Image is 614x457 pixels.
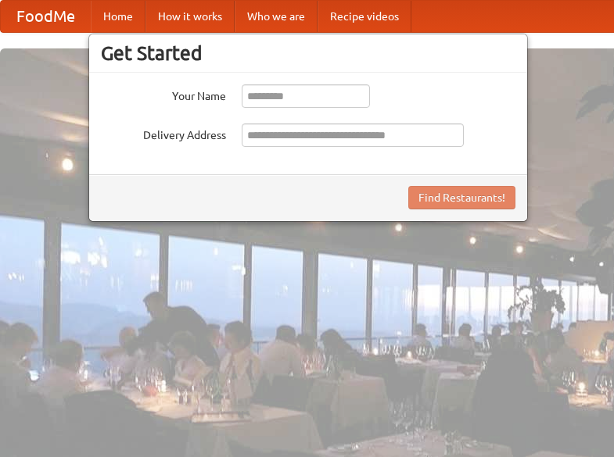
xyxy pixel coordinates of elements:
[91,1,145,32] a: Home
[408,186,515,209] button: Find Restaurants!
[101,123,226,143] label: Delivery Address
[235,1,318,32] a: Who we are
[145,1,235,32] a: How it works
[1,1,91,32] a: FoodMe
[101,41,515,65] h3: Get Started
[318,1,411,32] a: Recipe videos
[101,84,226,104] label: Your Name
